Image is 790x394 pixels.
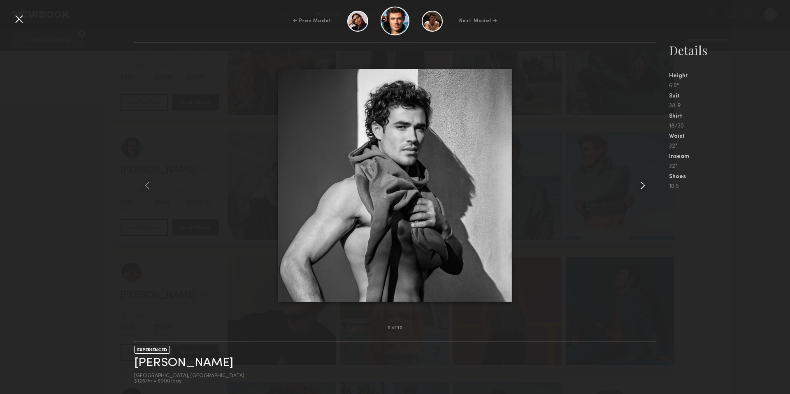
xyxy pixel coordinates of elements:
[293,17,331,25] div: ← Prev Model
[669,154,790,160] div: Inseam
[669,114,790,119] div: Shirt
[134,346,170,354] div: EXPERIENCED
[669,144,790,149] div: 32"
[669,134,790,139] div: Waist
[669,164,790,169] div: 32"
[669,42,790,58] div: Details
[134,379,244,384] div: $125/hr • $900/day
[669,103,790,109] div: 38 R
[669,93,790,99] div: Suit
[669,73,790,79] div: Height
[669,184,790,190] div: 10.5
[669,123,790,129] div: 18/30
[459,17,497,25] div: Next Model →
[388,326,402,330] div: 6 of 16
[134,373,244,379] div: [GEOGRAPHIC_DATA], [GEOGRAPHIC_DATA]
[134,357,233,369] a: [PERSON_NAME]
[669,174,790,180] div: Shoes
[669,83,790,89] div: 6'0"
